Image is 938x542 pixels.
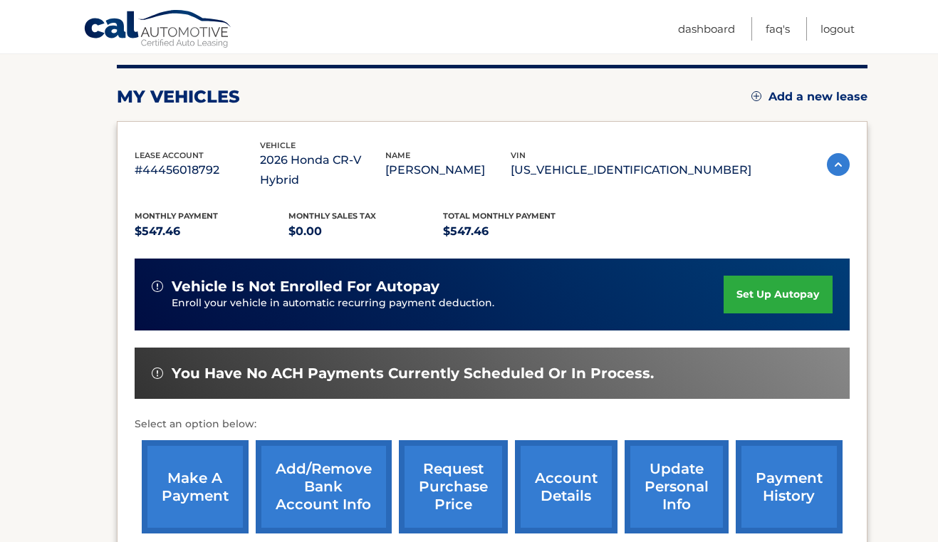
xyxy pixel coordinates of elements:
p: Enroll your vehicle in automatic recurring payment deduction. [172,296,724,311]
p: 2026 Honda CR-V Hybrid [260,150,385,190]
img: accordion-active.svg [827,153,850,176]
img: add.svg [751,91,761,101]
p: $0.00 [288,222,443,241]
span: Monthly Payment [135,211,218,221]
a: Cal Automotive [83,9,233,51]
a: update personal info [625,440,729,533]
span: Total Monthly Payment [443,211,556,221]
a: Dashboard [678,17,735,41]
a: Add/Remove bank account info [256,440,392,533]
a: payment history [736,440,843,533]
span: Monthly sales Tax [288,211,376,221]
a: request purchase price [399,440,508,533]
a: make a payment [142,440,249,533]
span: vehicle [260,140,296,150]
img: alert-white.svg [152,281,163,292]
a: Logout [820,17,855,41]
p: #44456018792 [135,160,260,180]
p: [PERSON_NAME] [385,160,511,180]
a: account details [515,440,617,533]
p: [US_VEHICLE_IDENTIFICATION_NUMBER] [511,160,751,180]
img: alert-white.svg [152,368,163,379]
p: $547.46 [135,222,289,241]
span: vin [511,150,526,160]
a: Add a new lease [751,90,867,104]
a: set up autopay [724,276,832,313]
a: FAQ's [766,17,790,41]
span: You have no ACH payments currently scheduled or in process. [172,365,654,382]
p: Select an option below: [135,416,850,433]
h2: my vehicles [117,86,240,108]
p: $547.46 [443,222,598,241]
span: lease account [135,150,204,160]
span: name [385,150,410,160]
span: vehicle is not enrolled for autopay [172,278,439,296]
